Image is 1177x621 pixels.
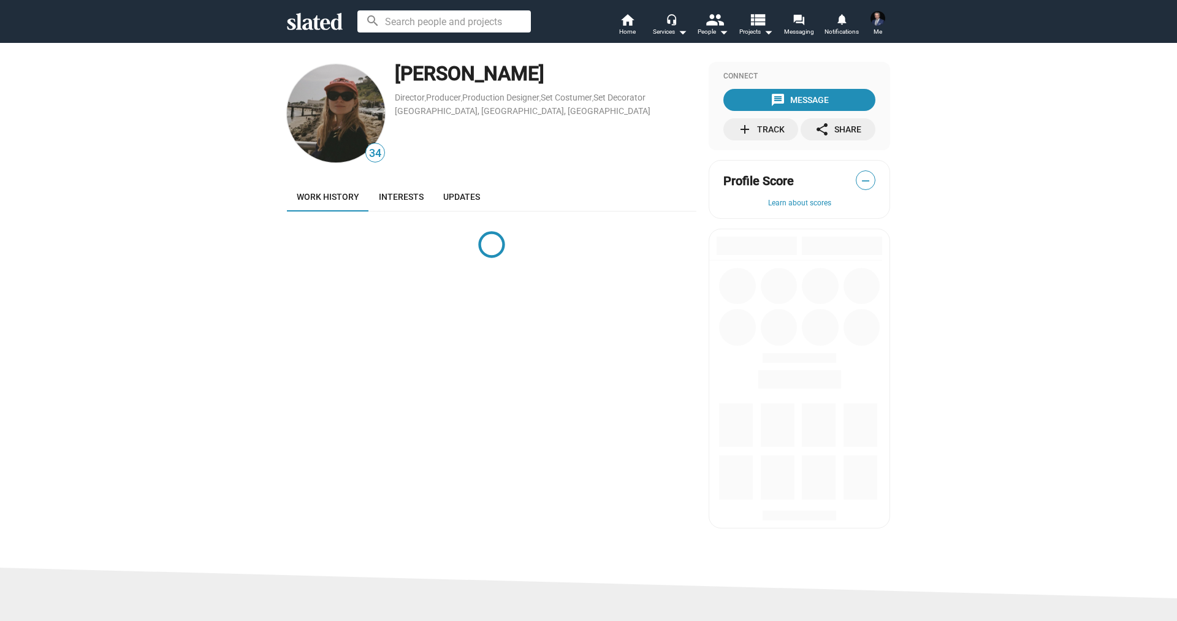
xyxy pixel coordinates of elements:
mat-icon: add [737,122,752,137]
mat-icon: view_list [748,10,766,28]
mat-icon: notifications [836,13,847,25]
a: Producer [426,93,461,102]
img: Serena Reynolds [287,64,385,162]
button: People [691,12,734,39]
button: Projects [734,12,777,39]
mat-icon: arrow_drop_down [716,25,731,39]
span: Messaging [784,25,814,39]
button: Track [723,118,798,140]
button: Lee SteinMe [863,9,893,40]
span: , [539,95,541,102]
span: Projects [739,25,773,39]
a: Set Decorator [593,93,646,102]
span: Profile Score [723,173,794,189]
div: People [698,25,728,39]
a: Messaging [777,12,820,39]
a: Notifications [820,12,863,39]
a: Set Costumer [541,93,592,102]
a: Director [395,93,425,102]
div: [PERSON_NAME] [395,61,696,87]
button: Services [649,12,691,39]
button: Learn about scores [723,199,875,208]
a: Interests [369,182,433,211]
span: Work history [297,192,359,202]
div: Message [771,89,829,111]
mat-icon: home [620,12,634,27]
span: , [425,95,426,102]
span: — [856,173,875,189]
mat-icon: share [815,122,829,137]
span: Interests [379,192,424,202]
a: Updates [433,182,490,211]
mat-icon: people [706,10,723,28]
span: Updates [443,192,480,202]
img: Lee Stein [870,11,885,26]
input: Search people and projects [357,10,531,32]
span: Home [619,25,636,39]
mat-icon: headset_mic [666,13,677,25]
mat-icon: forum [793,13,804,25]
a: Home [606,12,649,39]
span: 34 [366,145,384,162]
button: Message [723,89,875,111]
a: [GEOGRAPHIC_DATA], [GEOGRAPHIC_DATA], [GEOGRAPHIC_DATA] [395,106,650,116]
mat-icon: arrow_drop_down [761,25,775,39]
div: Connect [723,72,875,82]
span: Notifications [825,25,859,39]
button: Share [801,118,875,140]
a: Production Designer [462,93,539,102]
mat-icon: arrow_drop_down [675,25,690,39]
a: Work history [287,182,369,211]
div: Track [737,118,785,140]
div: Share [815,118,861,140]
div: Services [653,25,687,39]
span: , [461,95,462,102]
span: Me [874,25,882,39]
mat-icon: message [771,93,785,107]
span: , [592,95,593,102]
